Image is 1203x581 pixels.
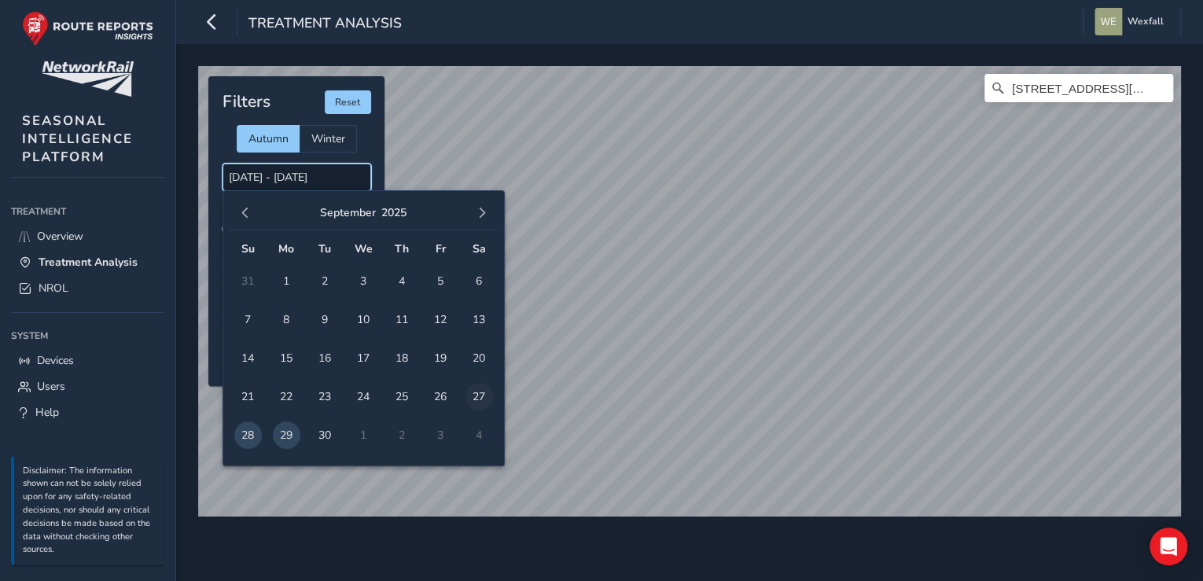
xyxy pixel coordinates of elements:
[465,306,493,333] span: 13
[11,223,164,249] a: Overview
[11,324,164,347] div: System
[273,383,300,410] span: 22
[1094,8,1122,35] img: diamond-layout
[388,267,416,295] span: 4
[473,241,486,256] span: Sa
[465,344,493,372] span: 20
[22,112,133,166] span: SEASONAL INTELLIGENCE PLATFORM
[300,125,357,153] div: Winter
[22,11,153,46] img: rr logo
[318,241,331,256] span: Tu
[11,200,164,223] div: Treatment
[237,125,300,153] div: Autumn
[311,131,345,146] span: Winter
[427,267,454,295] span: 5
[350,306,377,333] span: 10
[320,205,376,220] button: September
[37,379,65,394] span: Users
[350,267,377,295] span: 3
[465,383,493,410] span: 27
[223,92,270,112] h4: Filters
[241,241,255,256] span: Su
[355,241,373,256] span: We
[234,421,262,449] span: 28
[311,383,339,410] span: 23
[388,306,416,333] span: 11
[388,344,416,372] span: 18
[278,241,294,256] span: Mo
[248,13,402,35] span: Treatment Analysis
[11,275,164,301] a: NROL
[234,306,262,333] span: 7
[311,267,339,295] span: 2
[395,241,409,256] span: Th
[427,383,454,410] span: 26
[39,281,68,296] span: NROL
[388,383,416,410] span: 25
[325,90,371,114] button: Reset
[1128,8,1164,35] span: Wexfall
[11,347,164,373] a: Devices
[248,131,289,146] span: Autumn
[234,344,262,372] span: 14
[427,306,454,333] span: 12
[39,255,138,270] span: Treatment Analysis
[381,205,407,220] button: 2025
[350,344,377,372] span: 17
[37,353,74,368] span: Devices
[1094,8,1169,35] button: Wexfall
[427,344,454,372] span: 19
[42,61,134,97] img: customer logo
[436,241,446,256] span: Fr
[234,383,262,410] span: 21
[11,373,164,399] a: Users
[311,344,339,372] span: 16
[273,344,300,372] span: 15
[984,74,1173,102] input: Search
[273,421,300,449] span: 29
[35,405,59,420] span: Help
[1150,528,1187,565] div: Open Intercom Messenger
[273,306,300,333] span: 8
[311,306,339,333] span: 9
[23,465,156,557] p: Disclaimer: The information shown can not be solely relied upon for any safety-related decisions,...
[465,267,493,295] span: 6
[350,383,377,410] span: 24
[311,421,339,449] span: 30
[198,66,1181,517] canvas: Map
[11,399,164,425] a: Help
[11,249,164,275] a: Treatment Analysis
[37,229,83,244] span: Overview
[273,267,300,295] span: 1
